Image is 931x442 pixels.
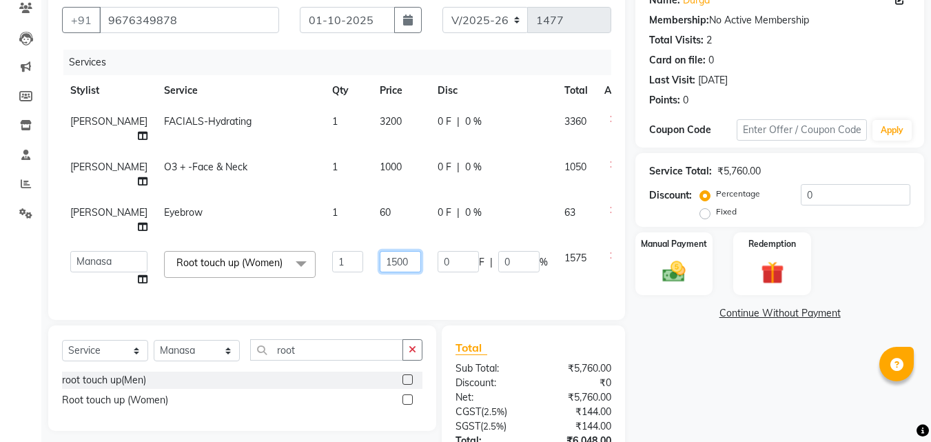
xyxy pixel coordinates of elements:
img: _cash.svg [655,259,693,285]
div: Points: [649,93,680,108]
a: Continue Without Payment [638,306,921,321]
div: root touch up(Men) [62,373,146,388]
th: Total [556,75,596,106]
th: Qty [324,75,371,106]
span: [PERSON_NAME] [70,206,147,219]
label: Fixed [716,205,737,218]
th: Disc [429,75,556,106]
div: Coupon Code [649,123,736,137]
label: Percentage [716,188,760,200]
span: F [479,255,484,270]
label: Redemption [748,238,796,250]
span: Eyebrow [164,206,203,219]
span: 0 % [465,160,482,174]
input: Enter Offer / Coupon Code [737,119,867,141]
span: 60 [380,206,391,219]
th: Stylist [62,75,156,106]
div: Discount: [445,376,533,390]
input: Search by Name/Mobile/Email/Code [99,7,279,33]
div: ₹5,760.00 [533,361,622,376]
input: Search or Scan [250,339,403,361]
div: ₹5,760.00 [717,164,761,179]
div: Sub Total: [445,361,533,376]
div: Last Visit: [649,73,695,88]
span: O3 + -Face & Neck [164,161,247,173]
div: 2 [706,33,712,48]
span: [PERSON_NAME] [70,161,147,173]
span: % [540,255,548,270]
div: Total Visits: [649,33,704,48]
span: Root touch up (Women) [176,257,283,269]
a: x [283,257,289,269]
th: Action [596,75,642,106]
span: 0 % [465,114,482,129]
div: ( ) [445,419,533,434]
img: _gift.svg [754,259,791,287]
span: 0 F [438,114,451,129]
label: Manual Payment [641,238,707,250]
div: Discount: [649,188,692,203]
span: | [457,160,460,174]
div: [DATE] [698,73,728,88]
span: 1 [332,115,338,128]
span: 2.5% [483,421,504,432]
div: ( ) [445,405,533,419]
span: CGST [456,405,481,418]
div: Service Total: [649,164,712,179]
div: Services [63,50,622,75]
span: 1050 [564,161,586,173]
th: Service [156,75,324,106]
button: Apply [872,120,912,141]
span: 1 [332,206,338,219]
div: ₹0 [533,376,622,390]
div: Root touch up (Women) [62,393,168,408]
span: 0 % [465,205,482,220]
span: 3360 [564,115,586,128]
span: 1575 [564,252,586,264]
span: 0 F [438,205,451,220]
div: Net: [445,390,533,405]
span: SGST [456,420,480,432]
span: 63 [564,206,575,219]
span: FACIALS-Hydrating [164,115,252,128]
th: Price [371,75,429,106]
span: [PERSON_NAME] [70,115,147,128]
div: Membership: [649,13,709,28]
div: 0 [708,53,714,68]
span: | [457,114,460,129]
span: 1 [332,161,338,173]
span: 3200 [380,115,402,128]
span: | [490,255,493,270]
div: ₹144.00 [533,419,622,434]
div: ₹144.00 [533,405,622,419]
span: 2.5% [484,406,504,417]
div: 0 [683,93,688,108]
span: 1000 [380,161,402,173]
span: Total [456,341,487,355]
span: | [457,205,460,220]
div: ₹5,760.00 [533,390,622,405]
div: No Active Membership [649,13,910,28]
button: +91 [62,7,101,33]
span: 0 F [438,160,451,174]
div: Card on file: [649,53,706,68]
